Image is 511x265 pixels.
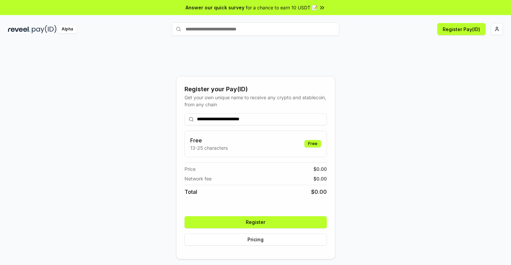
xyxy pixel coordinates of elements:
[185,165,196,172] span: Price
[185,85,327,94] div: Register your Pay(ID)
[185,234,327,246] button: Pricing
[185,175,212,182] span: Network fee
[32,25,57,33] img: pay_id
[313,165,327,172] span: $ 0.00
[190,144,228,151] p: 13-25 characters
[185,216,327,228] button: Register
[437,23,486,35] button: Register Pay(ID)
[304,140,321,147] div: Free
[313,175,327,182] span: $ 0.00
[185,188,197,196] span: Total
[311,188,327,196] span: $ 0.00
[246,4,317,11] span: for a chance to earn 10 USDT 📝
[58,25,77,33] div: Alpha
[190,136,228,144] h3: Free
[186,4,244,11] span: Answer our quick survey
[185,94,327,108] div: Get your own unique name to receive any crypto and stablecoin, from any chain
[8,25,30,33] img: reveel_dark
